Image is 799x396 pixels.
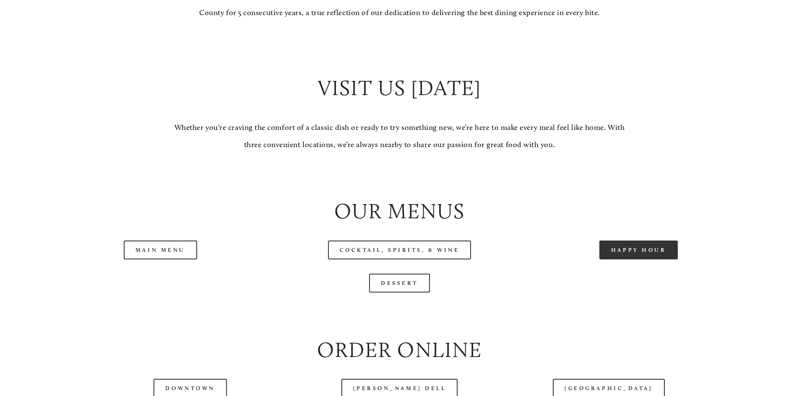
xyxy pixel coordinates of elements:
h2: Order Online [48,335,751,365]
p: Whether you're craving the comfort of a classic dish or ready to try something new, we’re here to... [167,119,631,154]
a: Main Menu [124,241,197,259]
h2: Our Menus [48,197,751,226]
a: Cocktail, Spirits, & Wine [328,241,471,259]
a: Dessert [369,274,430,292]
h2: Visit Us [DATE] [167,73,631,103]
a: Happy Hour [599,241,678,259]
